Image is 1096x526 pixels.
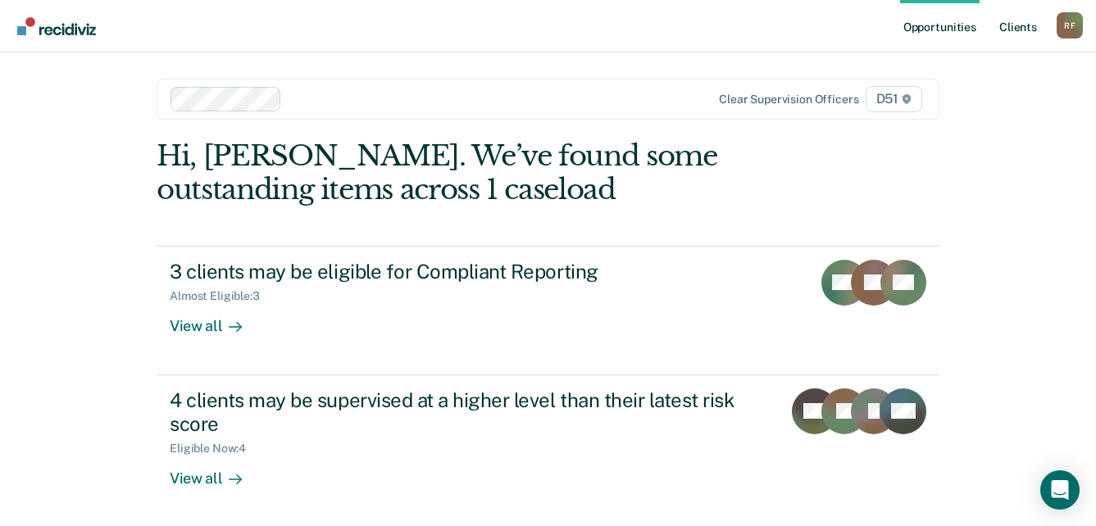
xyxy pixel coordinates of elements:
a: 3 clients may be eligible for Compliant ReportingAlmost Eligible:3View all [157,246,939,375]
div: Clear supervision officers [719,93,858,107]
div: Almost Eligible : 3 [170,289,273,303]
img: Recidiviz [17,17,96,35]
div: Hi, [PERSON_NAME]. We’ve found some outstanding items across 1 caseload [157,139,783,206]
div: View all [170,303,261,335]
div: View all [170,456,261,487]
button: Profile dropdown button [1057,12,1083,39]
span: D51 [866,86,922,112]
div: 3 clients may be eligible for Compliant Reporting [170,260,745,283]
div: 4 clients may be supervised at a higher level than their latest risk score [170,388,745,436]
div: Eligible Now : 4 [170,442,259,456]
div: Open Intercom Messenger [1040,470,1080,510]
div: R F [1057,12,1083,39]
